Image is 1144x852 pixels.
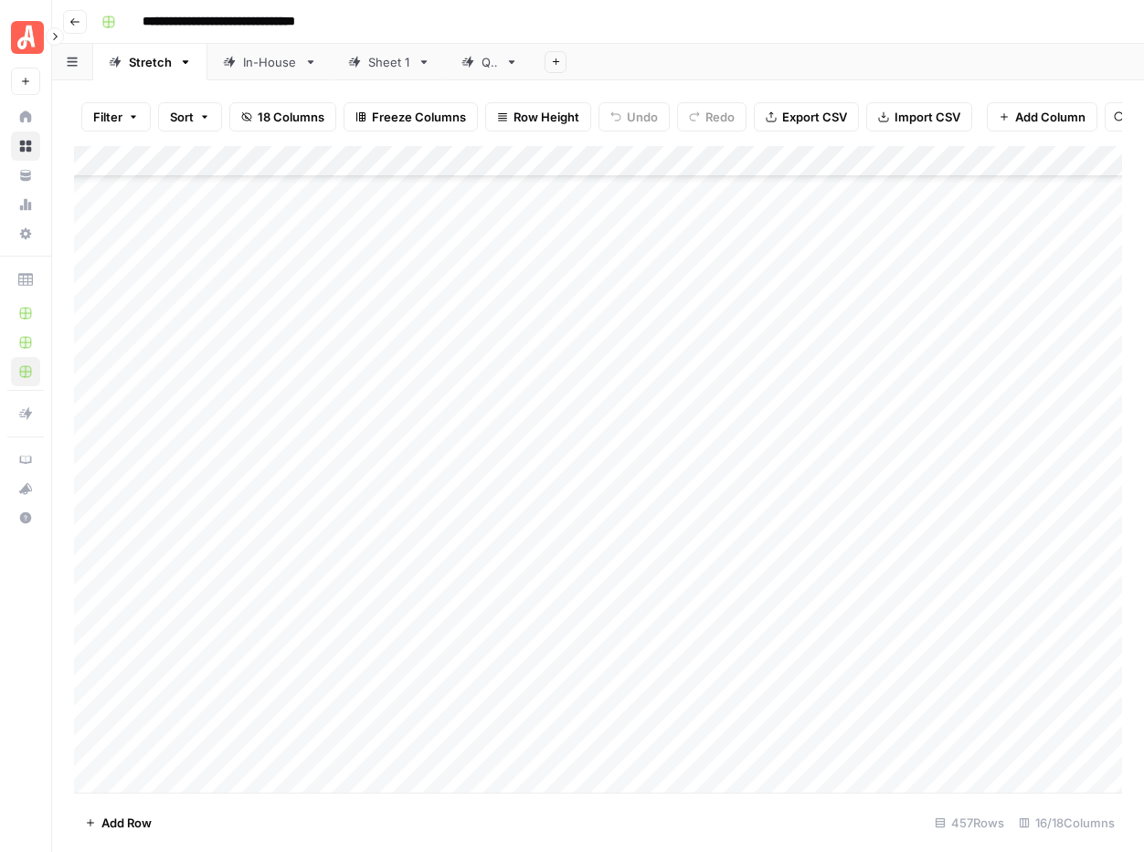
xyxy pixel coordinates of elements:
[12,475,39,502] div: What's new?
[485,102,591,131] button: Row Height
[11,299,40,328] a: Local CatGeo Q & A - Pass/Fail v2 Grid
[11,503,40,532] button: Help + Support
[754,102,859,131] button: Export CSV
[11,219,40,248] a: Settings
[482,53,498,71] div: QA
[677,102,747,131] button: Redo
[514,108,579,126] span: Row Height
[207,44,333,80] a: In-House
[1012,808,1122,837] div: 16/18 Columns
[705,108,735,126] span: Redo
[627,108,658,126] span: Undo
[258,108,324,126] span: 18 Columns
[74,808,163,837] button: Add Row
[895,108,960,126] span: Import CSV
[1015,108,1086,126] span: Add Column
[446,44,534,80] a: QA
[11,161,40,190] a: Your Data
[333,44,446,80] a: Sheet 1
[11,445,40,474] a: AirOps Academy
[11,474,40,503] button: What's new?
[11,15,40,60] button: Workspace: Angi
[93,44,207,80] a: Stretch
[11,357,40,386] a: HA - New Cost Guide Creation Grid
[866,102,972,131] button: Import CSV
[229,102,336,131] button: 18 Columns
[170,108,194,126] span: Sort
[11,102,40,131] a: Home
[344,102,478,131] button: Freeze Columns
[782,108,847,126] span: Export CSV
[11,328,40,357] a: Keyword Idea Generator Grid
[11,190,40,219] a: Monitoring
[158,102,222,131] button: Sort
[368,53,410,71] div: Sheet 1
[243,53,297,71] div: In-House
[927,808,1012,837] div: 457 Rows
[987,102,1097,131] button: Add Column
[93,108,122,126] span: Filter
[372,108,466,126] span: Freeze Columns
[81,102,151,131] button: Filter
[11,131,40,161] a: Browse
[598,102,670,131] button: Undo
[101,814,152,832] span: Add Row
[129,53,172,71] div: Stretch
[11,21,44,54] img: Angi Logo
